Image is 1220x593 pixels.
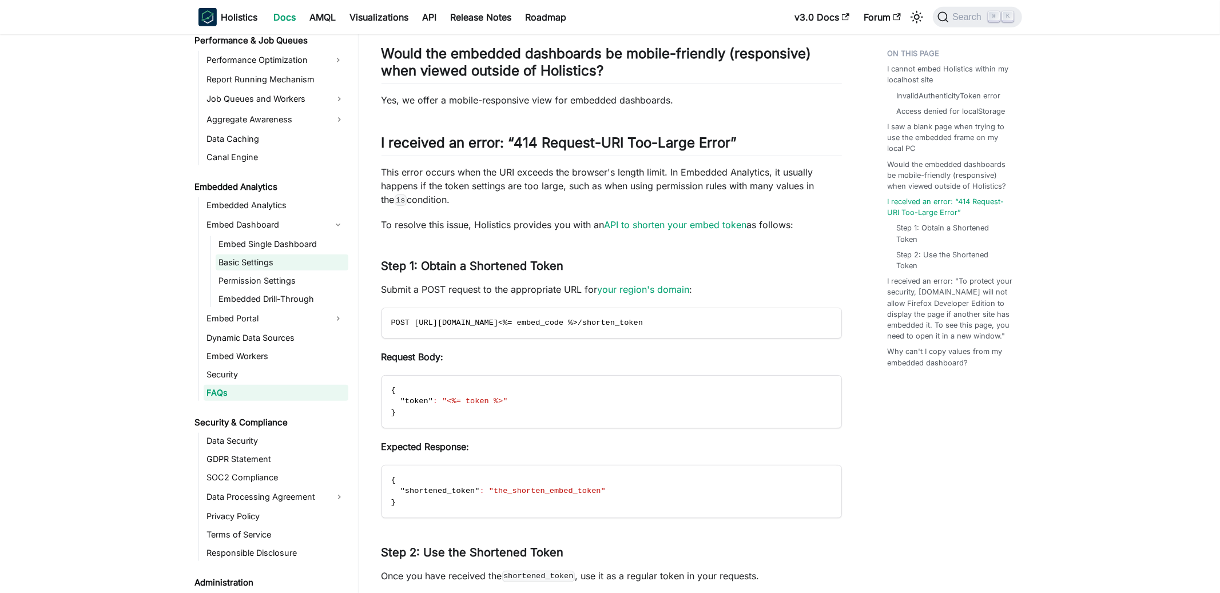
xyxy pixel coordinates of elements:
span: "shortened_token" [400,487,480,495]
a: SOC2 Compliance [204,469,348,485]
a: Embed Workers [204,348,348,364]
span: : [433,397,438,405]
h3: Step 1: Obtain a Shortened Token [382,259,842,273]
a: Administration [192,575,348,591]
span: } [391,498,396,507]
a: Visualizations [343,8,416,26]
a: FAQs [204,385,348,401]
a: Security & Compliance [192,415,348,431]
a: Performance Optimization [204,51,328,69]
a: Canal Engine [204,149,348,165]
a: Data Processing Agreement [204,488,348,506]
a: Release Notes [444,8,519,26]
a: I saw a blank page when trying to use the embedded frame on my local PC [888,121,1015,154]
a: Embedded Drill-Through [216,291,348,307]
button: Expand sidebar category 'Embed Portal' [328,309,348,328]
code: is [395,194,407,206]
a: v3.0 Docs [788,8,857,26]
a: Dynamic Data Sources [204,330,348,346]
h2: Would the embedded dashboards be mobile-friendly (responsive) when viewed outside of Holistics? [382,45,842,84]
a: InvalidAuthenticityToken error [897,90,1001,101]
kbd: K [1002,11,1014,22]
a: I received an error: “414 Request-URI Too-Large Error” [888,196,1015,218]
nav: Docs sidebar [187,34,359,593]
button: Search (Command+K) [933,7,1022,27]
a: Embedded Analytics [204,197,348,213]
kbd: ⌘ [988,11,1000,22]
span: } [391,408,396,417]
a: Docs [267,8,303,26]
a: Embedded Analytics [192,179,348,195]
a: Responsible Disclosure [204,545,348,561]
span: POST [URL][DOMAIN_NAME]<%= embed_code %>/shorten_token [391,319,643,327]
a: your region's domain [598,284,690,295]
a: API [416,8,444,26]
a: Report Running Mechanism [204,71,348,87]
span: "the_shorten_embed_token" [489,487,606,495]
a: Aggregate Awareness [204,110,348,129]
a: Access denied for localStorage [897,106,1006,117]
a: Would the embedded dashboards be mobile-friendly (responsive) when viewed outside of Holistics? [888,159,1015,192]
p: Once you have received the , use it as a regular token in your requests. [382,569,842,583]
a: Terms of Service [204,527,348,543]
span: { [391,476,396,484]
a: Privacy Policy [204,508,348,524]
a: Data Security [204,433,348,449]
span: : [480,487,484,495]
h3: Step 2: Use the Shortened Token [382,546,842,560]
a: AMQL [303,8,343,26]
button: Expand sidebar category 'Performance Optimization' [328,51,348,69]
b: Holistics [221,10,258,24]
strong: Expected Response: [382,441,470,452]
a: Embed Dashboard [204,216,328,234]
strong: Request Body: [382,351,444,363]
span: "token" [400,397,433,405]
button: Collapse sidebar category 'Embed Dashboard' [328,216,348,234]
a: Basic Settings [216,254,348,270]
a: Permission Settings [216,273,348,289]
a: I cannot embed Holistics within my localhost site [888,63,1015,85]
p: Yes, we offer a mobile-responsive view for embedded dashboards. [382,93,842,107]
p: To resolve this issue, Holistics provides you with an as follows: [382,218,842,232]
button: Switch between dark and light mode (currently light mode) [908,8,926,26]
a: Embed Portal [204,309,328,328]
a: Forum [857,8,908,26]
a: API to shorten your embed token [605,219,747,230]
img: Holistics [198,8,217,26]
p: This error occurs when the URI exceeds the browser's length limit. In Embedded Analytics, it usua... [382,165,842,206]
a: Step 2: Use the Shortened Token [897,249,1011,271]
a: GDPR Statement [204,451,348,467]
a: Roadmap [519,8,574,26]
span: { [391,386,396,395]
a: Embed Single Dashboard [216,236,348,252]
a: Step 1: Obtain a Shortened Token [897,222,1011,244]
a: Why can't I copy values from my embedded dashboard? [888,346,1015,368]
a: HolisticsHolistics [198,8,258,26]
span: Search [949,12,988,22]
a: Security [204,367,348,383]
h2: I received an error: “414 Request-URI Too-Large Error” [382,134,842,156]
a: Data Caching [204,131,348,147]
a: Performance & Job Queues [192,33,348,49]
a: I received an error: "To protect your security, [DOMAIN_NAME] will not allow Firefox Developer Ed... [888,276,1015,341]
span: "<%= token %>" [442,397,507,405]
code: shortened_token [502,571,575,582]
p: Submit a POST request to the appropriate URL for : [382,282,842,296]
a: Job Queues and Workers [204,90,348,108]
